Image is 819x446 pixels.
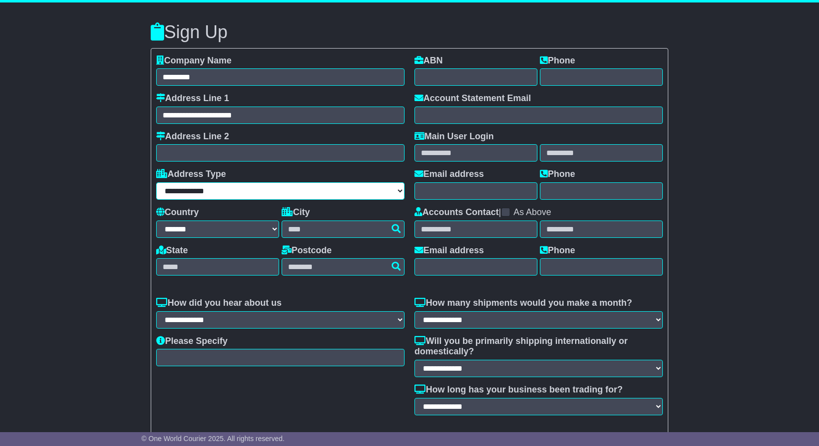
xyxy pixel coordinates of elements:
[414,336,663,357] label: Will you be primarily shipping internationally or domestically?
[414,245,484,256] label: Email address
[156,336,228,347] label: Please Specify
[151,22,668,42] h3: Sign Up
[540,56,575,66] label: Phone
[156,131,229,142] label: Address Line 2
[414,93,531,104] label: Account Statement Email
[156,93,229,104] label: Address Line 1
[156,245,188,256] label: State
[414,131,494,142] label: Main User Login
[156,169,226,180] label: Address Type
[156,56,232,66] label: Company Name
[414,207,499,218] label: Accounts Contact
[414,385,623,395] label: How long has your business been trading for?
[540,245,575,256] label: Phone
[141,435,285,443] span: © One World Courier 2025. All rights reserved.
[156,207,199,218] label: Country
[414,169,484,180] label: Email address
[414,298,632,309] label: How many shipments would you make a month?
[156,298,282,309] label: How did you hear about us
[282,245,332,256] label: Postcode
[514,207,551,218] label: As Above
[540,169,575,180] label: Phone
[414,207,663,221] div: |
[282,207,310,218] label: City
[414,56,443,66] label: ABN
